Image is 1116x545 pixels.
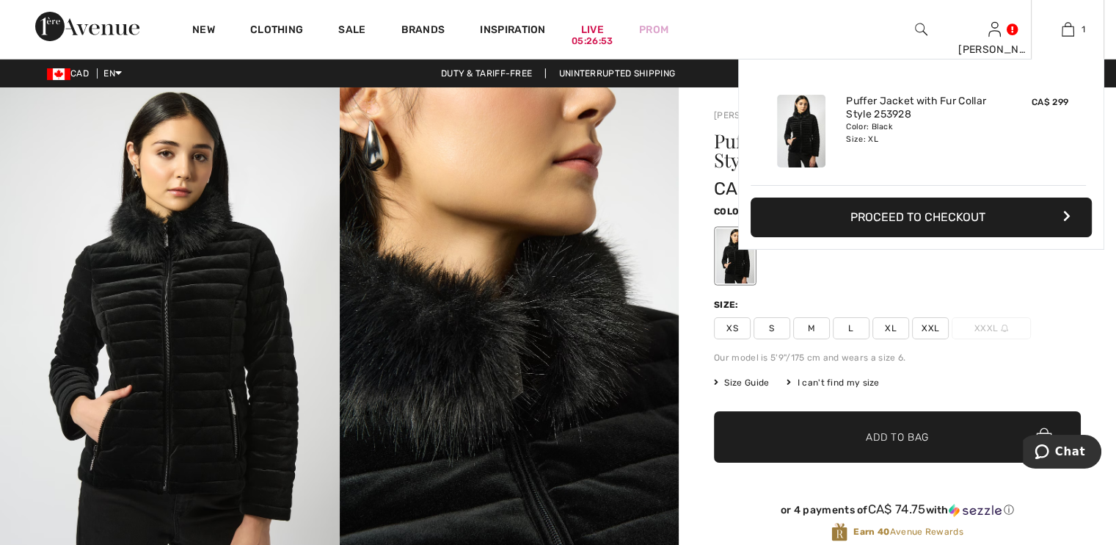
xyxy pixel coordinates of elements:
[401,24,445,39] a: Brands
[846,95,991,121] a: Puffer Jacket with Fur Collar Style 253928
[192,24,215,39] a: New
[716,228,754,284] div: Black
[47,68,95,79] span: CAD
[949,504,1002,517] img: Sezzle
[572,35,613,48] div: 05:26:53
[714,206,748,217] span: Color:
[480,24,545,39] span: Inspiration
[853,527,889,537] strong: Earn 40
[35,12,139,41] img: 1ère Avenue
[846,121,991,145] div: Color: Black Size: XL
[793,317,830,339] span: M
[866,430,929,445] span: Add to Bag
[714,131,1020,170] h1: Puffer Jacket With Fur Collar Style 253928
[714,376,769,389] span: Size Guide
[958,42,1030,57] div: [PERSON_NAME]
[714,502,1081,517] div: or 4 payments of with
[1082,23,1085,36] span: 1
[751,198,1092,237] button: Proceed to Checkout
[912,317,949,339] span: XXL
[988,22,1001,36] a: Sign In
[714,502,1081,522] div: or 4 payments ofCA$ 74.75withSezzle Click to learn more about Sezzle
[754,317,790,339] span: S
[1001,325,1008,332] img: ring-m.svg
[952,317,1031,339] span: XXXL
[714,298,742,311] div: Size:
[915,21,927,38] img: search the website
[714,411,1081,463] button: Add to Bag
[833,317,869,339] span: L
[1036,427,1052,447] img: Bag.svg
[853,525,963,538] span: Avenue Rewards
[581,22,604,37] a: Live05:26:53
[714,317,751,339] span: XS
[1032,21,1104,38] a: 1
[714,178,785,199] span: CA$ 299
[868,502,926,516] span: CA$ 74.75
[714,351,1081,364] div: Our model is 5'9"/175 cm and wears a size 6.
[103,68,122,79] span: EN
[714,110,787,120] a: [PERSON_NAME]
[1032,97,1068,107] span: CA$ 299
[639,22,668,37] a: Prom
[777,95,825,167] img: Puffer Jacket with Fur Collar Style 253928
[872,317,909,339] span: XL
[1062,21,1074,38] img: My Bag
[250,24,303,39] a: Clothing
[988,21,1001,38] img: My Info
[338,24,365,39] a: Sale
[47,68,70,80] img: Canadian Dollar
[787,376,879,389] div: I can't find my size
[1023,435,1101,472] iframe: Opens a widget where you can chat to one of our agents
[831,522,847,542] img: Avenue Rewards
